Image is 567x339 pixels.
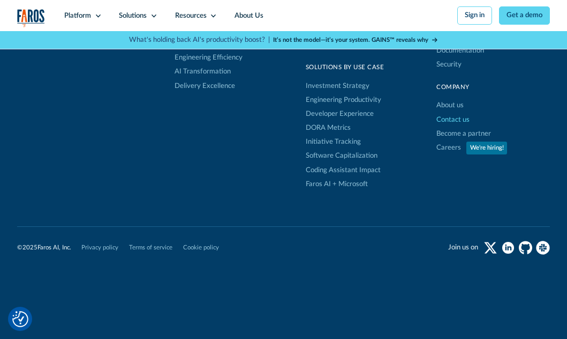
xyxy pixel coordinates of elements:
[129,243,172,252] a: Terms of service
[483,241,497,255] a: twitter
[22,245,37,250] span: 2025
[436,141,461,155] a: Careers
[306,121,351,135] a: DORA Metrics
[306,93,381,107] a: Engineering Productivity
[12,311,28,327] button: Cookie Settings
[306,63,384,72] div: Solutions By Use Case
[518,241,532,255] a: github
[536,241,550,255] a: slack community
[175,65,231,79] a: AI Transformation
[306,178,368,191] a: Faros AI + Microsoft
[436,99,464,113] a: About us
[306,79,369,93] a: Investment Strategy
[119,11,147,21] div: Solutions
[501,241,515,255] a: linkedin
[17,243,71,252] div: © Faros AI, Inc.
[436,113,470,127] a: Contact us
[183,243,219,252] a: Cookie policy
[436,83,550,92] div: Company
[470,143,504,152] div: We're hiring!
[306,135,361,149] a: Initiative Tracking
[436,44,484,58] a: Documentation
[499,6,550,25] a: Get a demo
[12,311,28,327] img: Revisit consent button
[81,243,118,252] a: Privacy policy
[273,37,428,43] strong: It’s not the model—it’s your system. GAINS™ reveals why
[175,79,235,93] a: Delivery Excellence
[306,163,381,177] a: Coding Assistant Impact
[129,35,270,46] p: What's holding back AI's productivity boost? |
[306,107,374,121] a: Developer Experience
[436,58,462,72] a: Security
[175,51,243,65] a: Engineering Efficiency
[175,11,207,21] div: Resources
[457,6,492,25] a: Sign in
[306,149,377,163] a: Software Capitalization
[448,242,478,253] div: Join us on
[273,35,438,45] a: It’s not the model—it’s your system. GAINS™ reveals why
[17,9,45,27] a: home
[436,127,491,141] a: Become a partner
[17,9,45,27] img: Logo of the analytics and reporting company Faros.
[64,11,91,21] div: Platform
